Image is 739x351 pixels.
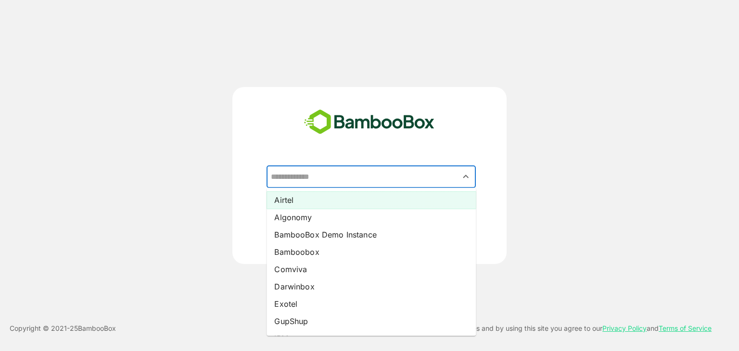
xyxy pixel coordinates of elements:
li: BambooBox Demo Instance [267,226,476,243]
li: Bamboobox [267,243,476,261]
li: GupShup [267,313,476,330]
li: Algonomy [267,209,476,226]
li: IBM [267,330,476,347]
li: Exotel [267,295,476,313]
a: Privacy Policy [602,324,647,332]
li: Airtel [267,191,476,209]
p: This site uses cookies and by using this site you agree to our and [411,323,712,334]
a: Terms of Service [659,324,712,332]
img: bamboobox [299,106,440,138]
li: Comviva [267,261,476,278]
p: Copyright © 2021- 25 BambooBox [10,323,116,334]
li: Darwinbox [267,278,476,295]
button: Close [459,170,472,183]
